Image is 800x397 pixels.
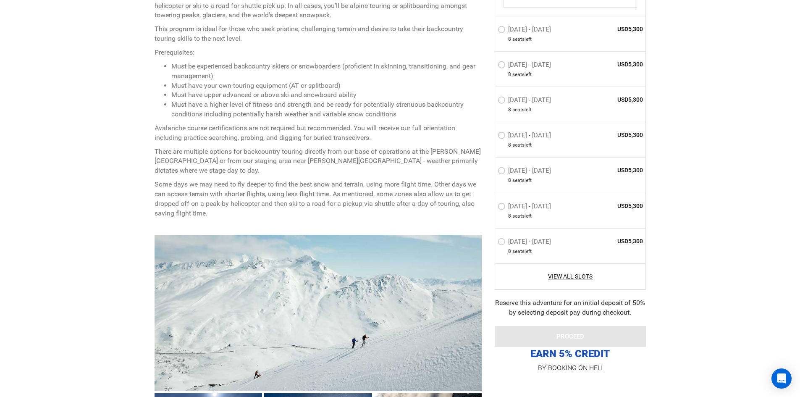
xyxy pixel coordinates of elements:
p: BY BOOKING ON HELI [495,362,646,374]
p: Avalanche course certifications are not required but recommended. You will receive our full orien... [155,124,482,143]
label: [DATE] - [DATE] [498,97,553,107]
p: This program is ideal for those who seek pristine, challenging terrain and desire to take their b... [155,24,482,44]
span: 8 [508,36,511,43]
li: Must have your own touring equipment (AT or splitboard) [171,81,482,91]
label: [DATE] - [DATE] [498,202,553,213]
span: s [522,107,525,114]
span: 8 [508,71,511,78]
label: [DATE] - [DATE] [498,26,553,36]
span: s [522,248,525,255]
span: seat left [512,107,532,114]
li: Must have a higher level of fitness and strength and be ready for potentially strenuous backcount... [171,100,482,119]
span: seat left [512,248,532,255]
span: 8 [508,248,511,255]
p: There are multiple options for backcountry touring directly from our base of operations at the [P... [155,147,482,176]
span: s [522,213,525,220]
span: seat left [512,71,532,78]
span: s [522,71,525,78]
span: USD5,300 [582,60,643,68]
span: 8 [508,177,511,184]
span: 8 [508,213,511,220]
span: USD5,300 [582,166,643,175]
span: USD5,300 [582,237,643,245]
span: USD5,300 [582,96,643,104]
span: 8 [508,142,511,149]
span: s [522,142,525,149]
span: USD5,300 [582,131,643,139]
span: s [522,36,525,43]
li: Must have upper advanced or above ski and snowboard ability [171,90,482,100]
span: seat left [512,36,532,43]
label: [DATE] - [DATE] [498,238,553,248]
label: [DATE] - [DATE] [498,167,553,177]
span: s [522,177,525,184]
label: [DATE] - [DATE] [498,61,553,71]
p: Some days we may need to fly deeper to find the best snow and terrain, using more flight time. Ot... [155,180,482,218]
div: Open Intercom Messenger [771,368,792,389]
span: 8 [508,107,511,114]
span: seat left [512,213,532,220]
button: PROCEED [495,326,646,347]
label: [DATE] - [DATE] [498,132,553,142]
li: Must be experienced backcountry skiers or snowboarders (proficient in skinning, transitioning, an... [171,62,482,81]
span: seat left [512,177,532,184]
span: USD5,300 [582,25,643,33]
a: View All Slots [498,272,643,281]
p: Prerequisites: [155,48,482,58]
div: Reserve this adventure for an initial deposit of 50% by selecting deposit pay during checkout. [495,298,646,318]
span: USD5,300 [582,202,643,210]
span: seat left [512,142,532,149]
